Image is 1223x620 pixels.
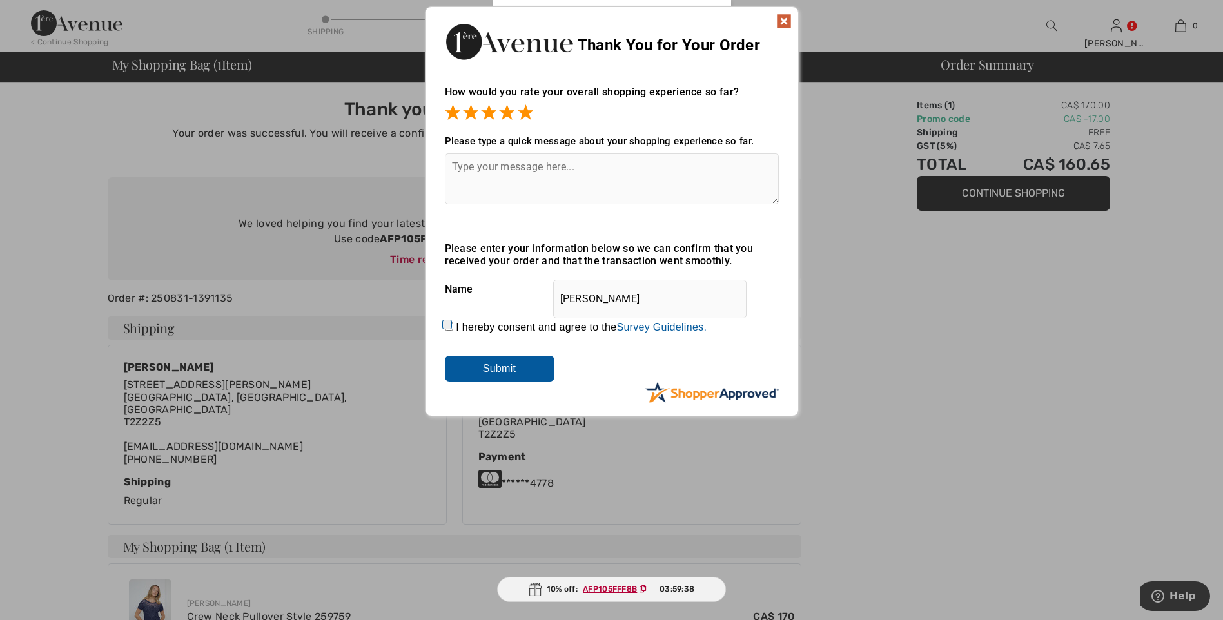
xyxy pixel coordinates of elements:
[445,273,779,305] div: Name
[529,583,542,596] img: Gift.svg
[583,585,637,594] ins: AFP105FFF8B
[456,322,707,333] label: I hereby consent and agree to the
[445,73,779,122] div: How would you rate your overall shopping experience so far?
[445,20,574,63] img: Thank You for Your Order
[29,9,55,21] span: Help
[445,356,554,382] input: Submit
[445,135,779,147] div: Please type a quick message about your shopping experience so far.
[616,322,707,333] a: Survey Guidelines.
[776,14,792,29] img: x
[497,577,727,602] div: 10% off:
[660,583,694,595] span: 03:59:38
[445,242,779,267] div: Please enter your information below so we can confirm that you received your order and that the t...
[578,36,760,54] span: Thank You for Your Order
